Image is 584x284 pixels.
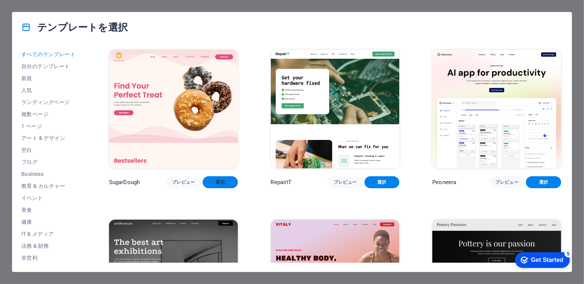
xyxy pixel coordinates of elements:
[21,48,76,60] button: すべてのテンプレート
[21,144,76,156] button: 空白
[370,179,394,185] span: 選択
[21,207,76,213] span: 美食
[209,179,232,185] span: 選択
[21,204,76,216] button: 美食
[21,243,76,249] span: 法務 & 財務
[203,176,238,188] button: 選択
[21,219,76,225] span: 健康
[21,72,76,84] button: 新規
[22,8,54,15] div: Get Started
[21,156,76,168] button: ブログ
[21,252,76,264] button: 非営利
[21,192,76,204] button: イベント
[21,147,76,153] span: 空白
[21,180,76,192] button: 教育 & カルチャー
[328,176,363,188] button: プレビュー
[21,195,76,201] span: イベント
[109,50,238,168] img: SugarDough
[21,183,76,189] span: 教育 & カルチャー
[172,179,195,185] span: プレビュー
[21,135,76,141] span: アート & デザイン
[334,179,357,185] span: プレビュー
[21,216,76,228] button: 健康
[271,50,400,168] img: RepairIT
[21,87,76,93] span: 人気
[21,84,76,96] button: 人気
[21,75,76,81] span: 新規
[109,178,140,186] p: SugarDough
[21,159,76,165] span: ブログ
[21,96,76,108] button: ランディングページ
[21,63,76,69] span: 自分のテンプレート
[55,1,63,9] div: 5
[21,111,76,117] span: 複数ページ
[166,176,201,188] button: プレビュー
[21,231,76,237] span: IT & メディア
[21,108,76,120] button: 複数ページ
[21,51,76,57] span: すべてのテンプレート
[21,120,76,132] button: 1 ページ
[21,132,76,144] button: アート & デザイン
[21,240,76,252] button: 法務 & 財務
[532,179,555,185] span: 選択
[364,176,400,188] button: 選択
[432,178,456,186] p: Peoneera
[271,178,292,186] p: RepairIT
[21,255,76,261] span: 非営利
[21,228,76,240] button: IT & メディア
[496,179,519,185] span: プレビュー
[21,60,76,72] button: 自分のテンプレート
[21,168,76,180] button: Business
[21,21,128,33] h4: テンプレートを選択
[432,50,561,168] img: Peoneera
[21,171,76,177] span: Business
[21,123,76,129] span: 1 ページ
[6,4,61,19] div: Get Started 5 items remaining, 0% complete
[526,176,561,188] button: 選択
[21,99,76,105] span: ランディングページ
[490,176,525,188] button: プレビュー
